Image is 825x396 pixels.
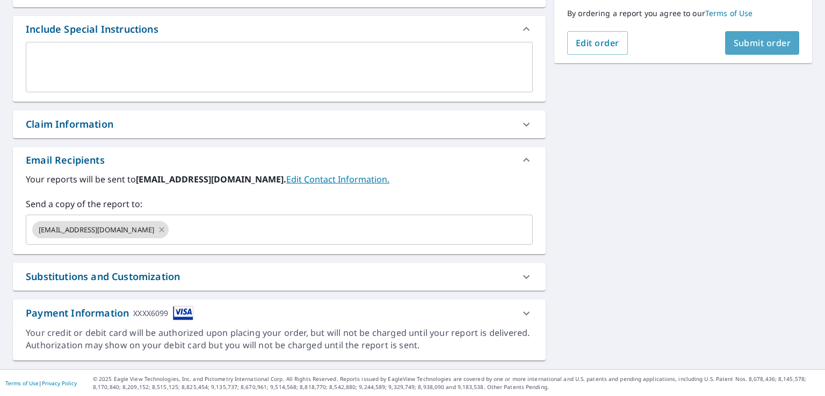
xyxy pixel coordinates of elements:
[133,306,168,320] div: XXXX6099
[26,269,180,284] div: Substitutions and Customization
[705,8,753,18] a: Terms of Use
[93,375,820,391] p: © 2025 Eagle View Technologies, Inc. and Pictometry International Corp. All Rights Reserved. Repo...
[734,37,791,49] span: Submit order
[26,173,533,186] label: Your reports will be sent to
[42,379,77,387] a: Privacy Policy
[567,9,799,18] p: By ordering a report you agree to our
[26,306,193,320] div: Payment Information
[32,225,161,235] span: [EMAIL_ADDRESS][DOMAIN_NAME]
[13,16,546,42] div: Include Special Instructions
[5,380,77,386] p: |
[286,173,389,185] a: EditContactInfo
[26,197,533,210] label: Send a copy of the report to:
[26,327,533,351] div: Your credit or debit card will be authorized upon placing your order, but will not be charged unt...
[5,379,39,387] a: Terms of Use
[13,111,546,138] div: Claim Information
[32,221,169,238] div: [EMAIL_ADDRESS][DOMAIN_NAME]
[567,31,628,55] button: Edit order
[576,37,619,49] span: Edit order
[26,117,113,131] div: Claim Information
[136,173,286,185] b: [EMAIL_ADDRESS][DOMAIN_NAME].
[13,263,546,290] div: Substitutions and Customization
[13,147,546,173] div: Email Recipients
[173,306,193,320] img: cardImage
[26,153,105,167] div: Email Recipients
[26,22,158,36] div: Include Special Instructions
[13,299,546,327] div: Payment InformationXXXX6099cardImage
[725,31,800,55] button: Submit order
